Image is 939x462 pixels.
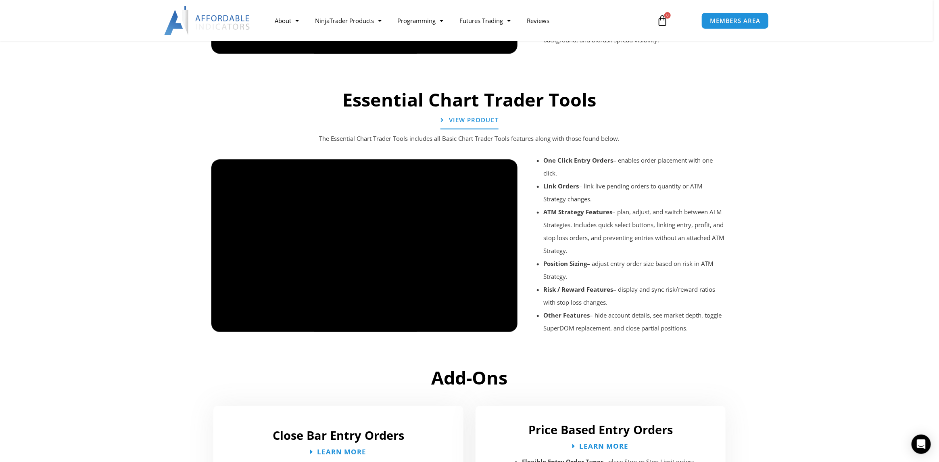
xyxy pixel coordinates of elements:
[164,6,251,35] img: LogoAI | Affordable Indicators – NinjaTrader
[452,11,519,30] a: Futures Trading
[390,11,452,30] a: Programming
[307,11,390,30] a: NinjaTrader Products
[544,257,727,283] li: – adjust entry order size based on risk in ATM Strategy.
[580,443,629,450] span: Learn More
[544,180,727,206] li: – link live pending orders to quantity or ATM Strategy changes.
[664,12,671,19] span: 0
[311,449,367,456] a: Learn More
[267,11,647,30] nav: Menu
[544,260,587,268] strong: Position Sizing
[267,11,307,30] a: About
[544,206,727,257] li: – plan, adjust, and switch between ATM Strategies. Includes quick select buttons, linking entry, ...
[544,309,727,335] li: – hide account details, see market depth, toggle SuperDOM replacement, and close partial positions.
[701,13,769,29] a: MEMBERS AREA
[484,422,718,438] h2: Price Based Entry Orders
[211,366,728,390] h2: Add-Ons
[544,286,613,294] strong: Risk / Reward Features
[440,111,499,130] a: View Product
[544,154,727,180] li: – enables order placement with one click.
[645,9,680,32] a: 0
[710,18,760,24] span: MEMBERS AREA
[544,182,579,190] strong: Link Orders
[544,208,613,216] strong: ATM Strategy Features
[519,11,558,30] a: Reviews
[912,435,931,454] div: Open Intercom Messenger
[317,449,367,456] span: Learn More
[544,311,590,320] strong: Other Features
[207,88,732,112] h2: Essential Chart Trader Tools
[227,134,712,145] p: The Essential Chart Trader Tools includes all Basic Chart Trader Tools features along with those ...
[449,117,499,123] span: View Product
[221,428,455,443] h2: Close Bar Entry Orders
[544,157,613,165] strong: One Click Entry Orders
[573,443,629,450] a: Learn More
[544,283,727,309] li: – display and sync risk/reward ratios with stop loss changes.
